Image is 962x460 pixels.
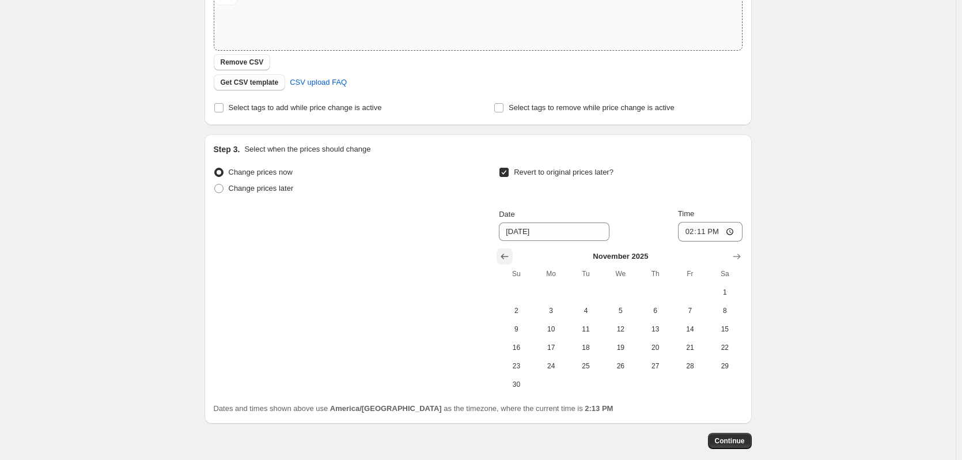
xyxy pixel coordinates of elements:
[707,301,742,320] button: Saturday November 8 2025
[707,338,742,357] button: Saturday November 22 2025
[229,168,293,176] span: Change prices now
[673,338,707,357] button: Friday November 21 2025
[673,320,707,338] button: Friday November 14 2025
[603,338,638,357] button: Wednesday November 19 2025
[539,325,564,334] span: 10
[503,361,529,371] span: 23
[503,343,529,352] span: 16
[283,73,354,92] a: CSV upload FAQ
[503,306,529,315] span: 2
[638,265,672,283] th: Thursday
[642,269,668,278] span: Th
[514,168,613,176] span: Revert to original prices later?
[603,301,638,320] button: Wednesday November 5 2025
[569,301,603,320] button: Tuesday November 4 2025
[573,343,599,352] span: 18
[499,223,609,241] input: 9/16/2025
[707,320,742,338] button: Saturday November 15 2025
[707,283,742,301] button: Saturday November 1 2025
[608,325,633,334] span: 12
[499,320,533,338] button: Sunday November 9 2025
[638,320,672,338] button: Thursday November 13 2025
[573,306,599,315] span: 4
[608,361,633,371] span: 26
[608,306,633,315] span: 5
[677,361,703,371] span: 28
[712,325,737,334] span: 15
[729,248,745,265] button: Show next month, December 2025
[569,320,603,338] button: Tuesday November 11 2025
[712,288,737,297] span: 1
[499,265,533,283] th: Sunday
[229,103,382,112] span: Select tags to add while price change is active
[534,338,569,357] button: Monday November 17 2025
[585,404,613,413] b: 2:13 PM
[539,361,564,371] span: 24
[534,301,569,320] button: Monday November 3 2025
[221,58,264,67] span: Remove CSV
[673,301,707,320] button: Friday November 7 2025
[534,320,569,338] button: Monday November 10 2025
[290,77,347,88] span: CSV upload FAQ
[677,306,703,315] span: 7
[509,103,675,112] span: Select tags to remove while price change is active
[707,357,742,375] button: Saturday November 29 2025
[569,357,603,375] button: Tuesday November 25 2025
[573,361,599,371] span: 25
[608,269,633,278] span: We
[214,404,613,413] span: Dates and times shown above use as the timezone, where the current time is
[673,357,707,375] button: Friday November 28 2025
[712,269,737,278] span: Sa
[499,210,514,218] span: Date
[534,357,569,375] button: Monday November 24 2025
[708,433,752,449] button: Continue
[642,343,668,352] span: 20
[642,361,668,371] span: 27
[539,269,564,278] span: Mo
[712,306,737,315] span: 8
[330,404,442,413] b: America/[GEOGRAPHIC_DATA]
[214,74,286,91] button: Get CSV template
[214,144,240,155] h2: Step 3.
[539,343,564,352] span: 17
[603,265,638,283] th: Wednesday
[499,301,533,320] button: Sunday November 2 2025
[712,343,737,352] span: 22
[642,325,668,334] span: 13
[678,222,743,242] input: 12:00
[229,184,294,193] span: Change prices later
[539,306,564,315] span: 3
[677,269,703,278] span: Fr
[503,380,529,389] span: 30
[715,436,745,446] span: Continue
[712,361,737,371] span: 29
[678,209,694,218] span: Time
[603,320,638,338] button: Wednesday November 12 2025
[503,269,529,278] span: Su
[603,357,638,375] button: Wednesday November 26 2025
[499,357,533,375] button: Sunday November 23 2025
[677,343,703,352] span: 21
[638,301,672,320] button: Thursday November 6 2025
[497,248,513,265] button: Show previous month, October 2025
[534,265,569,283] th: Monday
[677,325,703,334] span: 14
[673,265,707,283] th: Friday
[573,269,599,278] span: Tu
[503,325,529,334] span: 9
[214,54,271,70] button: Remove CSV
[638,357,672,375] button: Thursday November 27 2025
[608,343,633,352] span: 19
[499,375,533,394] button: Sunday November 30 2025
[244,144,370,155] p: Select when the prices should change
[573,325,599,334] span: 11
[642,306,668,315] span: 6
[638,338,672,357] button: Thursday November 20 2025
[707,265,742,283] th: Saturday
[499,338,533,357] button: Sunday November 16 2025
[569,338,603,357] button: Tuesday November 18 2025
[569,265,603,283] th: Tuesday
[221,78,279,87] span: Get CSV template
